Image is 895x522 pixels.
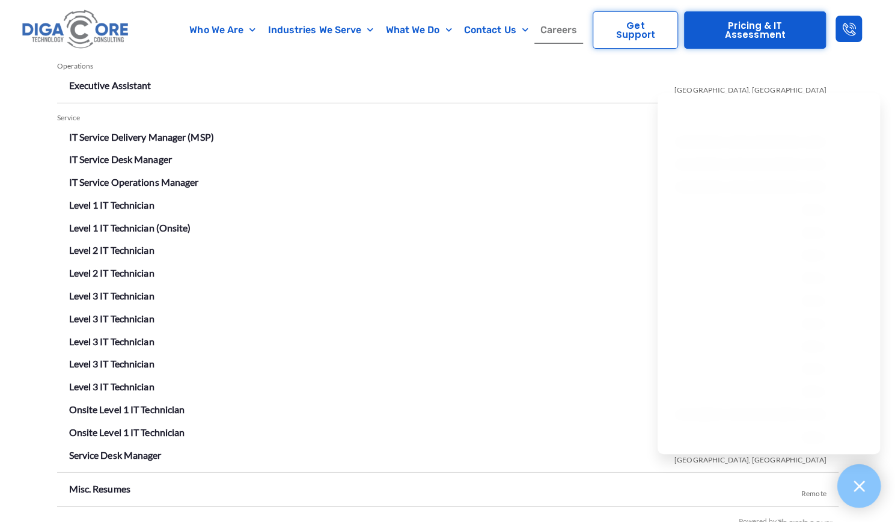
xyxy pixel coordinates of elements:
div: Operations [57,58,838,75]
a: Level 3 IT Technician [69,336,154,347]
a: Pricing & IT Assessment [684,11,826,49]
a: Get Support [593,11,678,49]
span: Get Support [605,21,665,39]
a: Level 2 IT Technician [69,267,154,278]
a: Misc. Resumes [69,483,130,494]
a: IT Service Operations Manager [69,176,199,188]
div: Service [57,109,838,127]
a: Careers [534,16,584,44]
a: Level 3 IT Technician [69,381,154,392]
iframe: Chatgenie Messenger [658,93,880,454]
span: Pricing & IT Assessment [697,21,813,39]
a: Service Desk Manager [69,449,162,461]
a: Onsite Level 1 IT Technician [69,426,185,438]
a: Who We Are [183,16,261,44]
a: Level 3 IT Technician [69,290,154,301]
a: Executive Assistant [69,79,151,91]
a: Level 1 IT Technician (Onsite) [69,222,191,233]
a: Onsite Level 1 IT Technician [69,404,185,415]
a: IT Service Delivery Manager (MSP) [69,131,214,143]
a: Level 3 IT Technician [69,313,154,324]
nav: Menu [180,16,587,44]
span: Remote [801,480,826,503]
span: [GEOGRAPHIC_DATA], [GEOGRAPHIC_DATA] [674,446,826,469]
a: Level 3 IT Technician [69,358,154,369]
a: Contact Us [458,16,534,44]
span: [GEOGRAPHIC_DATA], [GEOGRAPHIC_DATA] [674,76,826,99]
a: Level 2 IT Technician [69,244,154,256]
img: Digacore logo 1 [19,6,132,54]
a: What We Do [379,16,457,44]
a: Level 1 IT Technician [69,199,154,210]
a: Industries We Serve [261,16,379,44]
a: IT Service Desk Manager [69,153,172,165]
